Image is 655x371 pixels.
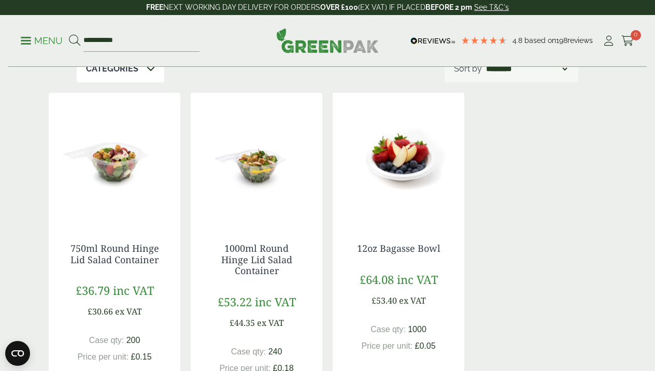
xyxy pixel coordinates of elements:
[556,36,567,45] span: 198
[484,63,569,75] select: Shop order
[602,36,615,46] i: My Account
[76,282,110,298] span: £36.79
[399,295,426,306] span: ex VAT
[567,36,593,45] span: reviews
[89,336,124,345] span: Case qty:
[372,295,397,306] span: £53.40
[461,36,507,45] div: 4.79 Stars
[621,36,634,46] i: Cart
[255,294,296,309] span: inc VAT
[276,28,379,53] img: GreenPak Supplies
[86,63,138,75] p: Categories
[230,317,255,329] span: £44.35
[621,33,634,49] a: 0
[415,341,436,350] span: £0.05
[474,3,509,11] a: See T&C's
[218,294,252,309] span: £53.22
[454,63,482,75] p: Sort by
[77,352,129,361] span: Price per unit:
[126,336,140,345] span: 200
[113,282,154,298] span: inc VAT
[268,347,282,356] span: 240
[49,93,180,222] img: 750ml Round Hinged Salad Container open (Large)
[115,306,142,317] span: ex VAT
[231,347,266,356] span: Case qty:
[410,37,455,45] img: REVIEWS.io
[361,341,412,350] span: Price per unit:
[5,341,30,366] button: Open CMP widget
[221,242,292,277] a: 1000ml Round Hinge Lid Salad Container
[131,352,152,361] span: £0.15
[371,325,406,334] span: Case qty:
[357,242,440,254] a: 12oz Bagasse Bowl
[512,36,524,45] span: 4.8
[320,3,358,11] strong: OVER £100
[70,242,159,266] a: 750ml Round Hinge Lid Salad Container
[146,3,163,11] strong: FREE
[425,3,472,11] strong: BEFORE 2 pm
[333,93,464,222] img: 2820028E 12oz Bagasse Round Bowl with Food
[88,306,113,317] span: £30.66
[408,325,426,334] span: 1000
[21,35,63,45] a: Menu
[524,36,556,45] span: Based on
[191,93,322,222] img: 1000ml Round Hinged Salad Container open (Large)
[397,272,438,287] span: inc VAT
[360,272,394,287] span: £64.08
[631,30,641,40] span: 0
[257,317,284,329] span: ex VAT
[21,35,63,47] p: Menu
